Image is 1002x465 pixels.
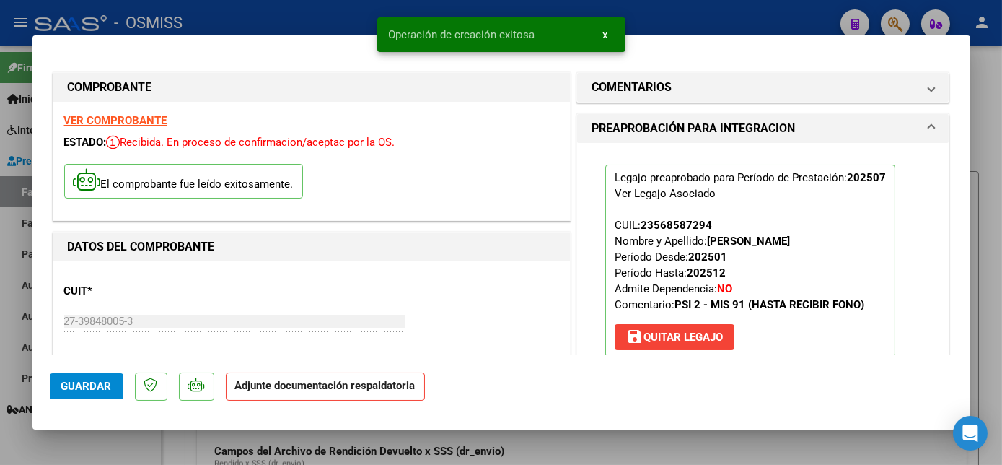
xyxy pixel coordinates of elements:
[707,235,790,248] strong: [PERSON_NAME]
[615,324,734,350] button: Quitar Legajo
[577,114,949,143] mat-expansion-panel-header: PREAPROBACIÓN PARA INTEGRACION
[717,282,732,295] strong: NO
[687,266,726,279] strong: 202512
[68,240,215,253] strong: DATOS DEL COMPROBANTE
[389,27,535,42] span: Operación de creación exitosa
[674,298,864,311] strong: PSI 2 - MIS 91 (HASTA RECIBIR FONO)
[615,219,864,311] span: CUIL: Nombre y Apellido: Período Desde: Período Hasta: Admite Dependencia:
[592,79,672,96] h1: COMENTARIOS
[626,331,723,344] span: Quitar Legajo
[592,22,620,48] button: x
[577,73,949,102] mat-expansion-panel-header: COMENTARIOS
[626,328,643,345] mat-icon: save
[615,186,716,201] div: Ver Legajo Asociado
[953,416,988,451] div: Open Intercom Messenger
[592,120,795,137] h1: PREAPROBACIÓN PARA INTEGRACION
[61,380,112,393] span: Guardar
[64,136,107,149] span: ESTADO:
[615,298,864,311] span: Comentario:
[64,164,303,199] p: El comprobante fue leído exitosamente.
[603,28,608,41] span: x
[68,80,152,94] strong: COMPROBANTE
[50,373,123,399] button: Guardar
[64,283,213,300] p: CUIT
[235,379,416,392] strong: Adjunte documentación respaldatoria
[577,143,949,390] div: PREAPROBACIÓN PARA INTEGRACION
[641,217,712,233] div: 23568587294
[688,251,727,264] strong: 202501
[605,165,895,357] p: Legajo preaprobado para Período de Prestación:
[64,114,167,127] a: VER COMPROBANTE
[847,171,886,184] strong: 202507
[107,136,395,149] span: Recibida. En proceso de confirmacion/aceptac por la OS.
